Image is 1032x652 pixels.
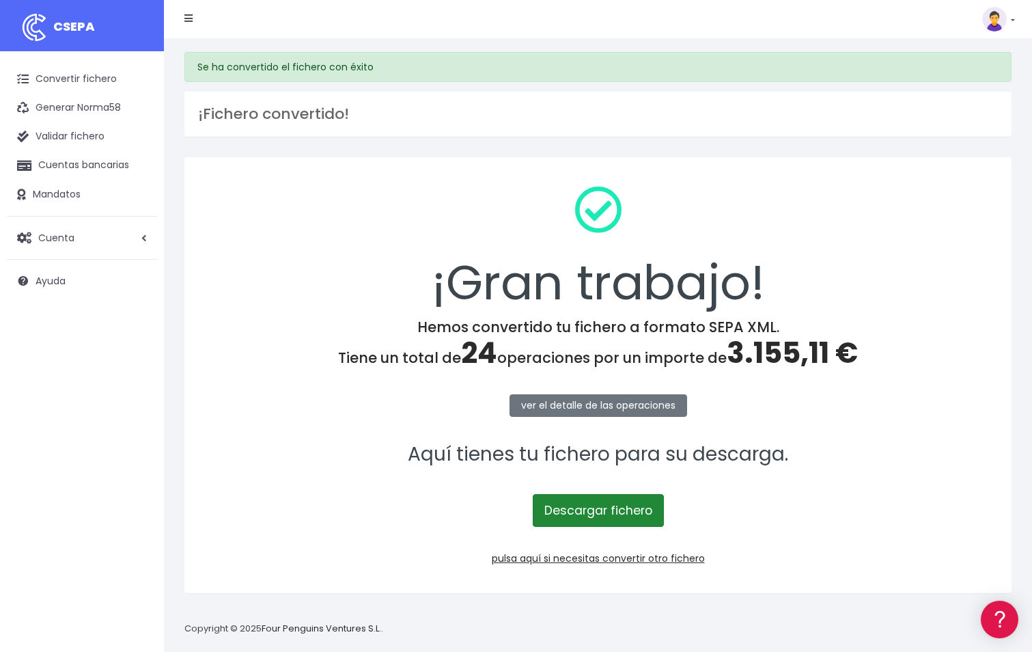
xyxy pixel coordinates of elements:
[7,122,157,151] a: Validar fichero
[14,215,260,236] a: Videotutoriales
[727,333,858,373] span: 3.155,11 €
[202,439,994,470] p: Aquí tienes tu fichero para su descarga.
[7,267,157,295] a: Ayuda
[7,151,157,180] a: Cuentas bancarias
[188,394,263,407] a: POWERED BY ENCHANT
[14,366,260,390] button: Contáctanos
[14,151,260,164] div: Convertir ficheros
[492,552,705,565] a: pulsa aquí si necesitas convertir otro fichero
[14,328,260,341] div: Programadores
[14,349,260,370] a: API
[14,236,260,258] a: Perfiles de empresas
[184,622,383,636] p: Copyright © 2025 .
[14,293,260,314] a: General
[36,274,66,288] span: Ayuda
[202,318,994,370] h4: Hemos convertido tu fichero a formato SEPA XML. Tiene un total de operaciones por un importe de
[510,394,687,417] a: ver el detalle de las operaciones
[14,173,260,194] a: Formatos
[184,52,1012,82] div: Se ha convertido el fichero con éxito
[198,105,998,123] h3: ¡Fichero convertido!
[7,180,157,209] a: Mandatos
[533,494,664,527] a: Descargar fichero
[14,95,260,108] div: Información general
[17,10,51,44] img: logo
[38,230,74,244] span: Cuenta
[202,175,994,318] div: ¡Gran trabajo!
[7,65,157,94] a: Convertir fichero
[14,194,260,215] a: Problemas habituales
[14,116,260,137] a: Información general
[461,333,497,373] span: 24
[262,622,381,635] a: Four Penguins Ventures S.L.
[982,7,1007,31] img: profile
[7,94,157,122] a: Generar Norma58
[53,18,95,35] span: CSEPA
[7,223,157,252] a: Cuenta
[14,271,260,284] div: Facturación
